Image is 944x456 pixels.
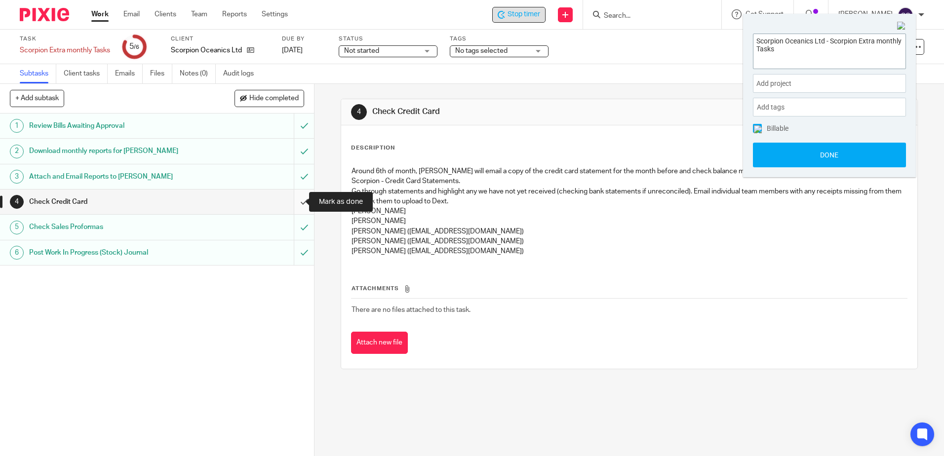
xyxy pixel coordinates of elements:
[352,246,906,256] p: [PERSON_NAME] ([EMAIL_ADDRESS][DOMAIN_NAME])
[352,216,906,226] p: [PERSON_NAME]
[767,125,788,132] span: Billable
[746,11,784,18] span: Get Support
[508,9,540,20] span: Stop timer
[351,144,395,152] p: Description
[29,220,199,234] h1: Check Sales Proformas
[754,125,762,133] img: checked.png
[20,64,56,83] a: Subtasks
[838,9,893,19] p: [PERSON_NAME]
[249,95,299,103] span: Hide completed
[352,236,906,246] p: [PERSON_NAME] ([EMAIL_ADDRESS][DOMAIN_NAME])
[372,107,650,117] h1: Check Credit Card
[29,169,199,184] h1: Attach and Email Reports to [PERSON_NAME]
[753,34,905,66] textarea: Scorpion Oceanics Ltd - Scorpion Extra monthly Tasks
[29,118,199,133] h1: Review Bills Awaiting Approval
[29,194,199,209] h1: Check Credit Card
[91,9,109,19] a: Work
[10,119,24,133] div: 1
[10,195,24,209] div: 4
[756,78,881,89] span: Add project
[10,90,64,107] button: + Add subtask
[123,9,140,19] a: Email
[10,145,24,158] div: 2
[339,35,437,43] label: Status
[150,64,172,83] a: Files
[191,9,207,19] a: Team
[262,9,288,19] a: Settings
[897,22,906,31] img: Close
[352,187,906,207] p: Go through statements and highlight any we have not yet received (checking bank statements if unr...
[134,44,139,50] small: /6
[282,35,326,43] label: Due by
[352,166,906,187] p: Around 6th of month, [PERSON_NAME] will email a copy of the credit card statement for the month b...
[171,45,242,55] p: Scorpion Oceanics Ltd
[351,332,408,354] button: Attach new file
[223,64,261,83] a: Audit logs
[352,206,906,216] p: [PERSON_NAME]
[344,47,379,54] span: Not started
[352,286,399,291] span: Attachments
[10,170,24,184] div: 3
[155,9,176,19] a: Clients
[898,7,913,23] img: svg%3E
[180,64,216,83] a: Notes (0)
[115,64,143,83] a: Emails
[222,9,247,19] a: Reports
[757,100,789,115] span: Add tags
[450,35,549,43] label: Tags
[753,143,906,167] button: Done
[352,306,471,313] span: There are no files attached to this task.
[20,8,69,21] img: Pixie
[64,64,108,83] a: Client tasks
[455,47,508,54] span: No tags selected
[171,35,270,43] label: Client
[603,12,692,21] input: Search
[29,144,199,158] h1: Download monthly reports for [PERSON_NAME]
[10,221,24,234] div: 5
[29,245,199,260] h1: Post Work In Progress (Stock) Journal
[282,47,303,54] span: [DATE]
[129,41,139,52] div: 5
[20,35,110,43] label: Task
[20,45,110,55] div: Scorpion Extra monthly Tasks
[235,90,304,107] button: Hide completed
[10,246,24,260] div: 6
[352,227,906,236] p: [PERSON_NAME] ([EMAIL_ADDRESS][DOMAIN_NAME])
[351,104,367,120] div: 4
[492,7,546,23] div: Scorpion Oceanics Ltd - Scorpion Extra monthly Tasks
